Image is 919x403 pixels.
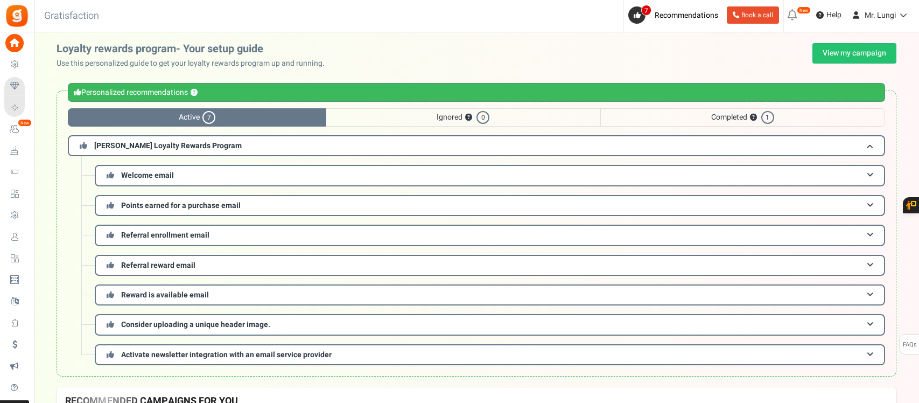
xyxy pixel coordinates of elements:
[202,111,215,124] span: 7
[4,120,29,138] a: New
[326,108,600,127] span: Ignored
[761,111,774,124] span: 1
[18,119,32,127] em: New
[865,10,896,21] span: Mr. Lungi
[5,4,29,28] img: Gratisfaction
[121,260,195,271] span: Referral reward email
[600,108,885,127] span: Completed
[57,43,333,55] h2: Loyalty rewards program- Your setup guide
[121,230,209,241] span: Referral enrollment email
[727,6,779,24] a: Book a call
[121,349,332,360] span: Activate newsletter integration with an email service provider
[902,335,917,355] span: FAQs
[641,5,651,16] span: 7
[750,114,757,121] button: ?
[812,6,846,24] a: Help
[68,83,885,102] div: Personalized recommendations
[121,200,241,211] span: Points earned for a purchase email
[476,111,489,124] span: 0
[812,43,896,64] a: View my campaign
[68,108,326,127] span: Active
[191,89,198,96] button: ?
[121,289,209,301] span: Reward is available email
[655,10,718,21] span: Recommendations
[465,114,472,121] button: ?
[57,58,333,69] p: Use this personalized guide to get your loyalty rewards program up and running.
[628,6,722,24] a: 7 Recommendations
[121,319,270,330] span: Consider uploading a unique header image.
[32,5,111,27] h3: Gratisfaction
[824,10,841,20] span: Help
[797,6,811,14] em: New
[121,170,174,181] span: Welcome email
[94,140,242,151] span: [PERSON_NAME] Loyalty Rewards Program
